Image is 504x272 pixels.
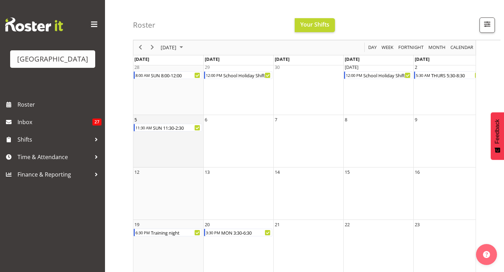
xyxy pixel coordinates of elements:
[133,167,203,220] td: Sunday, October 12, 2025
[150,72,202,79] div: SUN 8:00-12:00
[134,221,139,228] div: 19
[345,221,350,228] div: 22
[223,72,272,79] div: School Holiday Shift
[135,229,150,236] div: 6:30 PM
[345,56,359,62] span: [DATE]
[135,124,152,131] div: 11:30 AM
[160,43,186,52] button: October 2025
[220,229,272,236] div: MON 3:30-6:30
[345,72,363,79] div: 12:00 PM
[146,40,158,55] div: next period
[133,63,203,115] td: Sunday, September 28, 2025
[205,221,210,228] div: 20
[343,63,413,115] td: Wednesday, October 1, 2025
[275,64,280,71] div: 30
[413,63,483,115] td: Thursday, October 2, 2025
[134,124,202,131] div: SUN 11:30-2:30 Begin From Sunday, October 5, 2025 at 11:30:00 AM GMT+13:00 Ends At Sunday, Octobe...
[134,71,202,79] div: SUN 8:00-12:00 Begin From Sunday, September 28, 2025 at 8:00:00 AM GMT+13:00 Ends At Sunday, Sept...
[494,119,500,144] span: Feedback
[273,167,343,220] td: Tuesday, October 14, 2025
[205,64,210,71] div: 29
[415,116,417,123] div: 9
[415,169,420,176] div: 16
[273,63,343,115] td: Tuesday, September 30, 2025
[204,71,272,79] div: School Holiday Shift Begin From Monday, September 29, 2025 at 12:00:00 PM GMT+13:00 Ends At Monda...
[343,115,413,167] td: Wednesday, October 8, 2025
[17,117,92,127] span: Inbox
[343,167,413,220] td: Wednesday, October 15, 2025
[450,43,474,52] span: calendar
[205,229,220,236] div: 3:30 PM
[203,115,273,167] td: Monday, October 6, 2025
[483,251,490,258] img: help-xxl-2.png
[275,116,277,123] div: 7
[300,21,329,28] span: Your Shifts
[367,43,378,52] button: Timeline Day
[380,43,395,52] button: Timeline Week
[133,115,203,167] td: Sunday, October 5, 2025
[275,56,289,62] span: [DATE]
[135,72,150,79] div: 8:00 AM
[415,56,429,62] span: [DATE]
[479,17,495,33] button: Filter Shifts
[152,124,202,131] div: SUN 11:30-2:30
[427,43,447,52] button: Timeline Month
[345,169,350,176] div: 15
[415,72,430,79] div: 5:30 AM
[415,221,420,228] div: 23
[17,152,91,162] span: Time & Attendance
[203,167,273,220] td: Monday, October 13, 2025
[134,169,139,176] div: 12
[150,229,202,236] div: Training night
[205,72,223,79] div: 12:00 PM
[491,112,504,160] button: Feedback - Show survey
[134,64,139,71] div: 28
[134,229,202,236] div: Training night Begin From Sunday, October 19, 2025 at 6:30:00 PM GMT+13:00 Ends At Sunday, Octobe...
[136,43,145,52] button: Previous
[160,43,177,52] span: [DATE]
[92,119,101,126] span: 27
[17,169,91,180] span: Finance & Reporting
[363,72,412,79] div: School Holiday Shift
[205,116,207,123] div: 6
[275,221,280,228] div: 21
[367,43,377,52] span: Day
[428,43,446,52] span: Month
[134,56,149,62] span: [DATE]
[345,116,347,123] div: 8
[158,40,187,55] div: October 2025
[17,54,88,64] div: [GEOGRAPHIC_DATA]
[381,43,394,52] span: Week
[204,229,272,236] div: MON 3:30-6:30 Begin From Monday, October 20, 2025 at 3:30:00 PM GMT+13:00 Ends At Monday, October...
[449,43,475,52] button: Month
[275,169,280,176] div: 14
[295,18,335,32] button: Your Shifts
[413,167,483,220] td: Thursday, October 16, 2025
[415,64,417,71] div: 2
[5,17,63,31] img: Rosterit website logo
[414,71,482,79] div: THURS 5:30-8:30 Begin From Thursday, October 2, 2025 at 5:30:00 AM GMT+13:00 Ends At Thursday, Oc...
[205,56,219,62] span: [DATE]
[148,43,157,52] button: Next
[133,21,155,29] h4: Roster
[17,99,101,110] span: Roster
[398,43,424,52] span: Fortnight
[134,116,137,123] div: 5
[205,169,210,176] div: 13
[344,71,412,79] div: School Holiday Shift Begin From Wednesday, October 1, 2025 at 12:00:00 PM GMT+13:00 Ends At Wedne...
[273,115,343,167] td: Tuesday, October 7, 2025
[203,63,273,115] td: Monday, September 29, 2025
[397,43,425,52] button: Fortnight
[134,40,146,55] div: previous period
[430,72,482,79] div: THURS 5:30-8:30
[413,115,483,167] td: Thursday, October 9, 2025
[17,134,91,145] span: Shifts
[345,64,358,71] div: [DATE]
